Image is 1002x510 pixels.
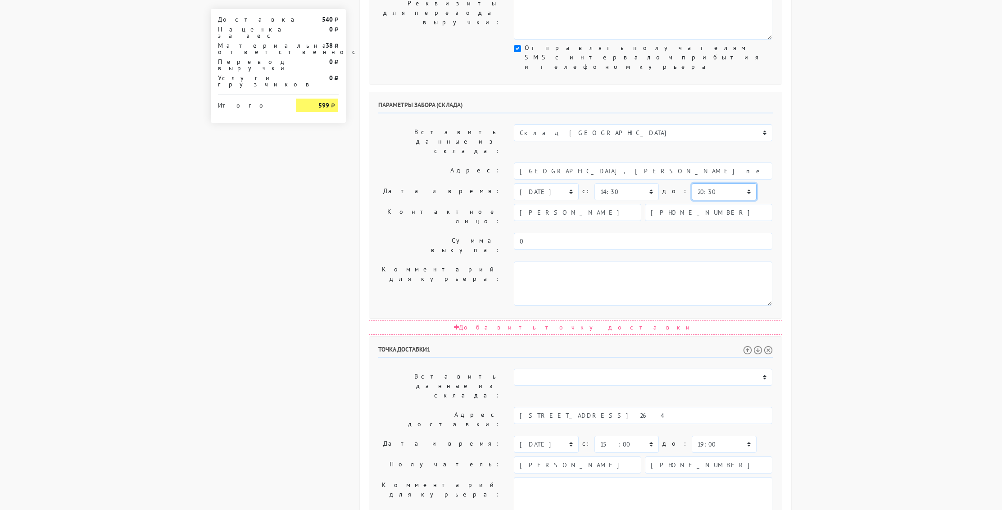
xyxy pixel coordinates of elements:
label: до: [662,183,688,199]
label: Вставить данные из склада: [372,369,508,403]
strong: 0 [329,58,333,66]
label: Сумма выкупа: [372,233,508,258]
div: Перевод выручки [211,59,290,71]
label: Получатель: [372,456,508,474]
label: Вставить данные из склада: [372,124,508,159]
label: Контактное лицо: [372,204,508,229]
span: 1 [427,345,431,353]
div: Наценка за вес [211,26,290,39]
label: Адрес доставки: [372,407,508,432]
label: Отправлять получателям SMS с интервалом прибытия и телефоном курьера [525,43,772,72]
strong: 0 [329,25,333,33]
label: Дата и время: [372,436,508,453]
label: Комментарий для курьера: [372,262,508,306]
div: Доставка [211,16,290,23]
label: c: [582,436,591,451]
input: Имя [514,456,641,474]
input: Телефон [645,456,772,474]
h6: Параметры забора (склада) [378,101,773,113]
label: Адрес: [372,162,508,180]
div: Итого [218,99,283,108]
strong: 540 [322,15,333,23]
strong: 599 [318,101,329,109]
label: до: [662,436,688,451]
strong: 0 [329,74,333,82]
label: c: [582,183,591,199]
div: Материальная ответственность [211,42,290,55]
h6: Точка доставки [378,346,773,358]
div: Добавить точку доставки [369,320,782,335]
input: Имя [514,204,641,221]
div: Услуги грузчиков [211,75,290,87]
input: Телефон [645,204,772,221]
label: Дата и время: [372,183,508,200]
strong: 38 [326,41,333,50]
